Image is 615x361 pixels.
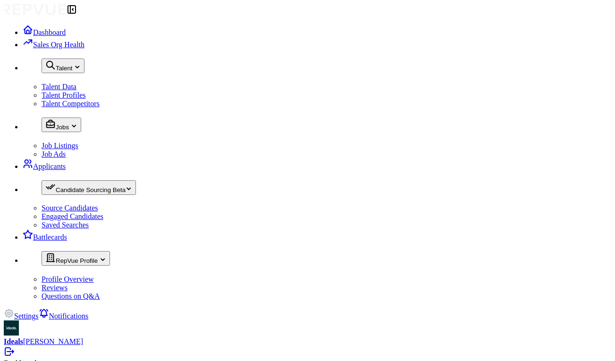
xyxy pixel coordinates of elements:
a: Talent Competitors [42,100,100,108]
a: Job Listings [42,142,78,150]
strong: Ideals [4,337,23,345]
a: Job Ads [42,150,66,158]
button: Candidate Sourcing Beta [42,180,136,195]
button: RepVue Profile [42,251,110,266]
img: RepVue [4,4,66,15]
a: Settings [4,312,39,320]
a: Source Candidates [42,204,98,212]
a: Saved Searches [42,221,89,229]
a: Reviews [42,284,67,292]
img: Ideals [4,320,19,336]
button: Talent [42,59,84,73]
div: Candidate Sourcing [45,182,132,193]
button: Jobs [42,118,81,132]
a: Questions on Q&A [42,292,100,300]
a: Talent Profiles [42,91,86,99]
a: Engaged Candidates [42,212,103,220]
div: Jobs [45,119,77,131]
a: IdealsIdeals[PERSON_NAME] [4,320,611,359]
span: [PERSON_NAME] [23,337,83,345]
a: Dashboard [23,28,66,36]
a: Notifications [39,312,89,320]
a: Applicants [23,162,66,170]
a: Talent Data [42,83,76,91]
a: Profile Overview [42,275,94,283]
div: RepVue Profile [45,252,106,264]
div: Talent [45,60,81,72]
span: Beta [113,186,126,193]
a: Sales Org Health [23,41,84,49]
a: Battlecards [23,233,67,241]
